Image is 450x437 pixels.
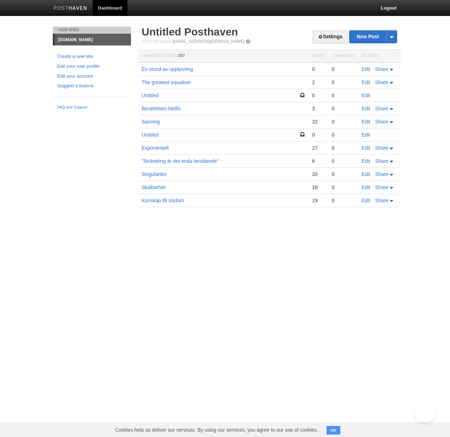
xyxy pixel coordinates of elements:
[375,79,388,85] span: Share
[53,27,131,34] li: Your Sites
[312,171,324,177] div: 20
[332,145,355,151] div: 0
[362,66,370,72] a: Edit
[362,145,370,151] a: Edit
[312,79,324,85] div: 2
[326,426,340,435] button: OK
[332,197,355,204] div: 0
[142,184,165,190] a: Skalbarhet
[142,158,219,164] a: ''förändring är det enda bestående''
[332,132,355,138] div: 0
[57,53,127,60] a: Create a new site
[328,50,358,63] th: Comments
[415,402,436,423] iframe: Help Scout Beacon - Open
[178,53,185,58] span: 357
[332,171,355,177] div: 0
[142,145,169,151] a: Exponentiell
[312,132,324,138] div: 0
[375,171,388,177] span: Share
[142,198,184,203] a: Kunskap till visdom
[142,93,158,98] a: Untitled
[312,118,324,125] div: 22
[57,104,127,111] a: FAQ and Support
[362,106,370,111] a: Edit
[375,158,388,164] span: Share
[138,50,308,63] th: Homepage Views
[362,198,370,203] a: Edit
[375,66,388,72] span: Share
[375,106,388,111] span: Share
[375,198,388,203] span: Share
[312,158,324,164] div: 6
[312,66,324,72] div: 0
[358,50,401,63] th: Actions
[142,39,171,44] span: Post by Email
[332,184,355,190] div: 0
[313,31,348,44] a: Settings
[57,82,127,90] a: Suggest a feature
[362,119,370,125] a: Edit
[142,79,191,85] a: The greatest equaliser
[312,145,324,151] div: 27
[108,423,325,437] span: Cookies help us deliver our services. By using our services, you agree to our use of cookies.
[142,66,193,72] a: En stund av upplysning
[375,145,388,151] span: Share
[57,63,127,70] a: Edit your user profile
[332,105,355,112] div: 0
[308,50,328,63] th: Views
[362,171,370,177] a: Edit
[332,92,355,99] div: 0
[362,132,370,138] a: Edit
[362,184,370,190] a: Edit
[54,6,87,11] img: Posthaven-bar
[332,66,355,72] div: 0
[142,132,158,138] a: Untitled
[172,39,245,44] a: [EMAIL_ADDRESS][DOMAIN_NAME]
[57,73,127,80] a: Edit your account
[375,184,388,190] span: Share
[142,119,160,125] a: Sanning
[350,31,397,43] a: New Post
[332,158,355,164] div: 0
[362,158,370,164] a: Edit
[332,79,355,85] div: 0
[142,26,238,38] a: Untitled Posthaven
[375,119,388,125] span: Share
[54,34,131,45] a: [DOMAIN_NAME]
[332,118,355,125] div: 0
[362,93,370,98] a: Edit
[312,92,324,99] div: 0
[362,79,370,85] a: Edit
[312,184,324,190] div: 18
[312,197,324,204] div: 19
[142,106,181,111] a: Berättelsen hittills
[312,105,324,112] div: 3
[142,171,166,177] a: Singularitet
